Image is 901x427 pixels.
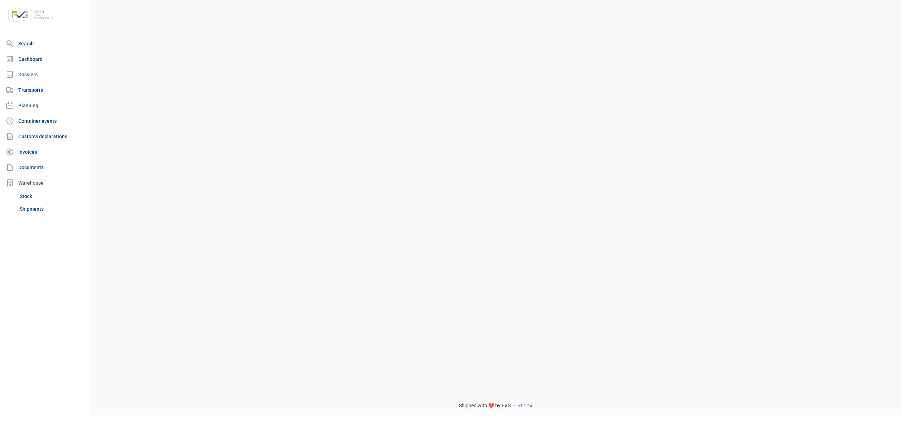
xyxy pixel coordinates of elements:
[3,129,87,144] a: Customs declarations
[3,98,87,113] a: Planning
[3,52,87,66] a: Dashboard
[3,37,87,51] a: Search
[3,83,87,97] a: Transports
[514,403,515,409] span: -
[3,68,87,82] a: Dossiers
[3,114,87,128] a: Container events
[3,145,87,159] a: Invoices
[17,203,87,215] a: Shipments
[459,403,511,409] span: Shipped with ❤️ by FVG
[3,160,87,174] a: Documents
[518,403,532,409] span: v1.1.34
[3,176,87,190] div: Warehouse
[6,5,56,25] img: FVG - Global freight forwarding
[17,190,87,203] a: Stock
